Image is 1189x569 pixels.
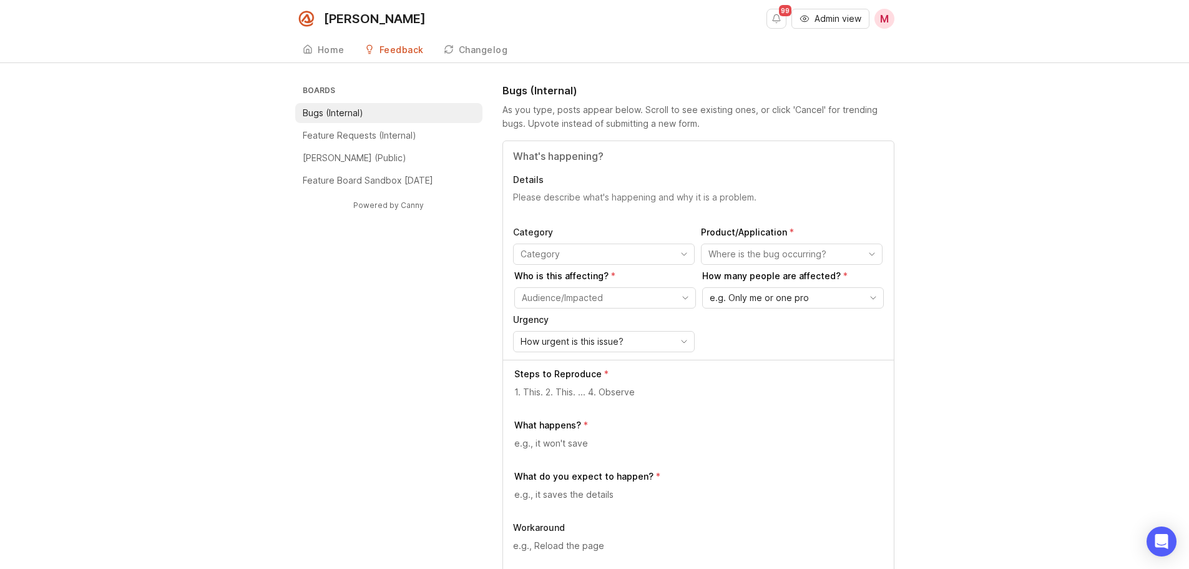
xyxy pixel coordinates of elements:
[708,247,861,261] input: Where is the bug occurring?
[513,244,695,265] div: toggle menu
[514,287,696,309] div: toggle menu
[513,149,884,164] input: Title
[303,174,433,187] p: Feature Board Sandbox [DATE]
[702,287,884,309] div: toggle menu
[295,7,318,30] img: Smith.ai logo
[874,9,894,29] button: M
[303,107,363,119] p: Bugs (Internal)
[351,198,426,212] a: Powered by Canny
[522,291,674,305] input: Audience/Impacted
[295,171,482,190] a: Feature Board Sandbox [DATE]
[514,368,602,380] p: Steps to Reproduce
[300,83,482,101] h3: Boards
[513,331,695,352] div: toggle menu
[710,291,809,305] span: e.g. Only me or one pro
[513,522,884,534] p: Workaround
[318,46,345,54] div: Home
[513,314,695,326] p: Urgency
[436,37,516,63] a: Changelog
[459,46,508,54] div: Changelog
[295,126,482,146] a: Feature Requests (Internal)
[324,12,426,25] div: [PERSON_NAME]
[513,191,884,216] textarea: Details
[521,335,624,349] span: How urgent is this issue?
[521,247,673,261] input: Category
[1147,527,1177,557] div: Open Intercom Messenger
[295,37,352,63] a: Home
[502,83,577,98] h1: Bugs (Internal)
[514,419,581,432] p: What happens?
[675,293,695,303] svg: toggle icon
[502,103,894,131] div: As you type, posts appear below. Scroll to see existing ones, or click 'Cancel' for trending bugs...
[513,174,884,186] p: Details
[295,148,482,168] a: [PERSON_NAME] (Public)
[880,11,889,26] span: M
[701,244,883,265] div: toggle menu
[303,152,406,164] p: [PERSON_NAME] (Public)
[379,46,424,54] div: Feedback
[701,226,883,239] p: Product/Application
[357,37,431,63] a: Feedback
[514,470,653,483] p: What do you expect to happen?
[295,103,482,123] a: Bugs (Internal)
[514,270,696,282] p: Who is this affecting?
[815,12,861,25] span: Admin view
[674,337,694,347] svg: toggle icon
[779,5,791,16] span: 99
[863,293,883,303] svg: toggle icon
[766,9,786,29] button: Notifications
[791,9,869,29] button: Admin view
[862,249,882,259] svg: toggle icon
[702,270,884,282] p: How many people are affected?
[674,249,694,259] svg: toggle icon
[303,129,416,142] p: Feature Requests (Internal)
[513,226,695,239] p: Category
